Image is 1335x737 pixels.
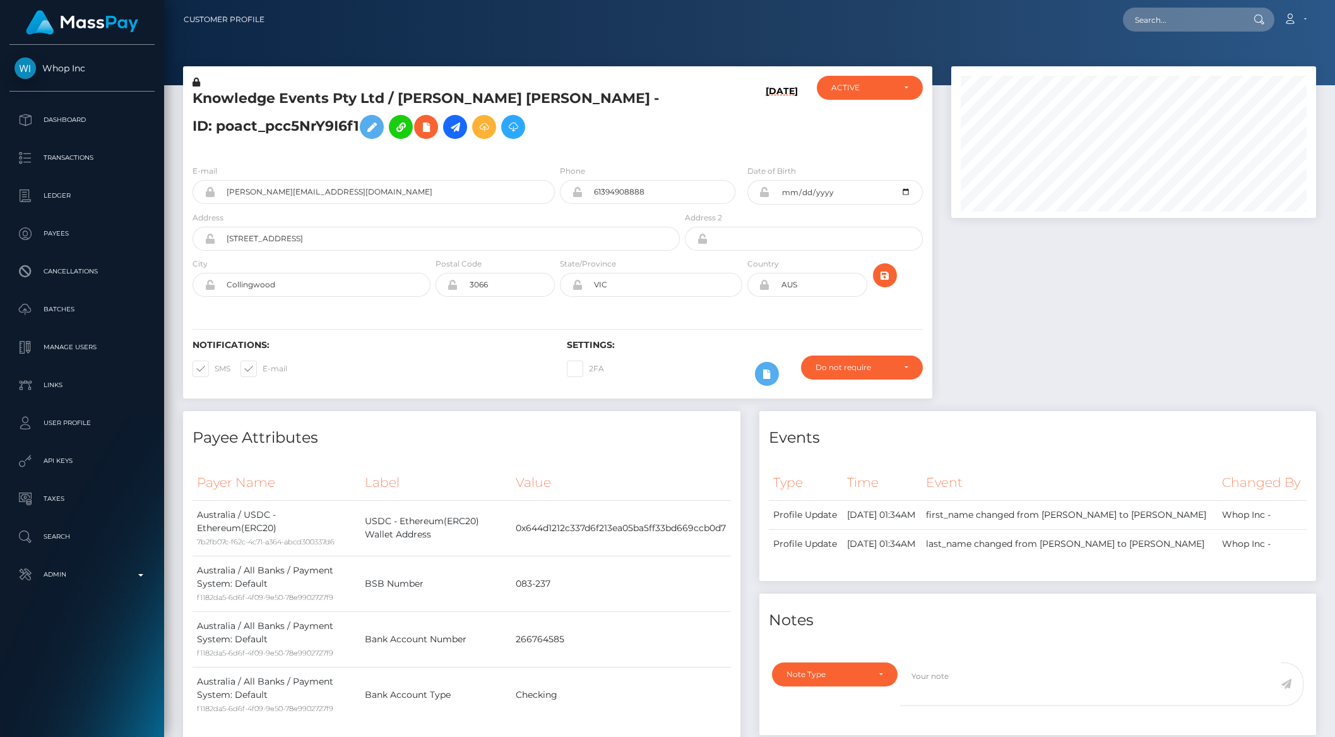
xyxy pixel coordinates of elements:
td: Australia / All Banks / Payment System: Default [193,611,360,667]
div: ACTIVE [831,83,894,93]
td: BSB Number [360,556,512,611]
div: Do not require [816,363,893,373]
p: Search [15,527,150,546]
label: E-mail [193,165,217,177]
label: Country [747,258,779,270]
label: Postal Code [436,258,482,270]
p: Cancellations [15,262,150,281]
td: Bank Account Number [360,611,512,667]
img: MassPay Logo [26,10,138,35]
td: 0x644d1212c337d6f213ea05ba5ff33bd669ccb0d7 [511,500,730,556]
p: Transactions [15,148,150,167]
label: City [193,258,208,270]
label: E-mail [240,361,287,377]
button: Do not require [801,356,922,380]
td: USDC - Ethereum(ERC20) Wallet Address [360,500,512,556]
td: [DATE] 01:34AM [843,529,922,558]
a: Admin [9,559,155,590]
td: Australia / All Banks / Payment System: Default [193,667,360,722]
small: 7b2fb07c-f62c-4c71-a364-abcd300337d6 [197,537,335,546]
th: Time [843,465,922,500]
h6: Settings: [567,340,922,351]
a: User Profile [9,407,155,439]
a: Search [9,521,155,553]
td: first_name changed from [PERSON_NAME] to [PERSON_NAME] [922,500,1218,529]
a: Taxes [9,483,155,515]
td: [DATE] 01:34AM [843,500,922,529]
label: Date of Birth [747,165,796,177]
label: State/Province [560,258,616,270]
a: Customer Profile [184,6,264,33]
td: last_name changed from [PERSON_NAME] to [PERSON_NAME] [922,529,1218,558]
th: Payer Name [193,465,360,500]
h5: Knowledge Events Pty Ltd / [PERSON_NAME] [PERSON_NAME] - ID: poact_pcc5NrY9I6f1 [193,89,673,145]
a: Payees [9,218,155,249]
th: Event [922,465,1218,500]
small: f1182da5-6d6f-4f09-9e50-78e9902727f9 [197,593,333,602]
th: Changed By [1218,465,1307,500]
a: Manage Users [9,332,155,363]
label: 2FA [567,361,604,377]
h6: [DATE] [766,86,798,150]
th: Value [511,465,730,500]
a: Ledger [9,180,155,212]
h6: Notifications: [193,340,548,351]
p: Links [15,376,150,395]
td: 083-237 [511,556,730,611]
span: Whop Inc [9,63,155,74]
img: Whop Inc [15,57,36,79]
td: 266764585 [511,611,730,667]
label: Address 2 [685,212,722,224]
td: Australia / All Banks / Payment System: Default [193,556,360,611]
td: Profile Update [769,529,843,558]
p: API Keys [15,452,150,470]
div: Note Type [786,669,869,680]
p: Payees [15,224,150,243]
p: Admin [15,565,150,584]
p: Dashboard [15,111,150,129]
h4: Payee Attributes [193,427,731,449]
p: Batches [15,300,150,319]
button: ACTIVE [817,76,923,100]
a: Batches [9,294,155,325]
p: Manage Users [15,338,150,357]
small: f1182da5-6d6f-4f09-9e50-78e9902727f9 [197,649,333,657]
a: Dashboard [9,104,155,136]
td: Checking [511,667,730,722]
a: Links [9,369,155,401]
a: Transactions [9,142,155,174]
input: Search... [1123,8,1242,32]
h4: Events [769,427,1307,449]
td: Whop Inc - [1218,500,1307,529]
h4: Notes [769,609,1307,632]
label: SMS [193,361,230,377]
td: Whop Inc - [1218,529,1307,558]
td: Australia / USDC - Ethereum(ERC20) [193,500,360,556]
small: f1182da5-6d6f-4f09-9e50-78e9902727f9 [197,704,333,713]
th: Label [360,465,512,500]
button: Note Type [772,662,898,686]
p: Taxes [15,489,150,508]
a: API Keys [9,445,155,477]
td: Profile Update [769,500,843,529]
a: Cancellations [9,256,155,287]
td: Bank Account Type [360,667,512,722]
label: Address [193,212,223,224]
p: Ledger [15,186,150,205]
p: User Profile [15,414,150,433]
th: Type [769,465,843,500]
a: Initiate Payout [443,115,467,139]
label: Phone [560,165,585,177]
